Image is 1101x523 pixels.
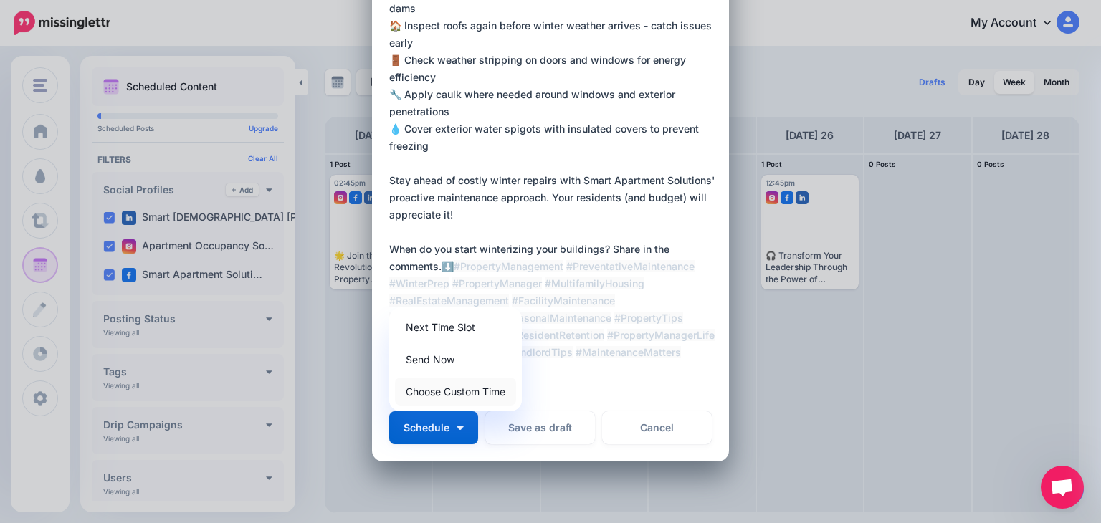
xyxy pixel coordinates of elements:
[389,411,478,444] button: Schedule
[457,426,464,430] img: arrow-down-white.png
[404,423,449,433] span: Schedule
[395,345,516,373] a: Send Now
[602,411,712,444] a: Cancel
[395,378,516,406] a: Choose Custom Time
[389,307,522,411] div: Schedule
[485,411,595,444] button: Save as draft
[395,313,516,341] a: Next Time Slot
